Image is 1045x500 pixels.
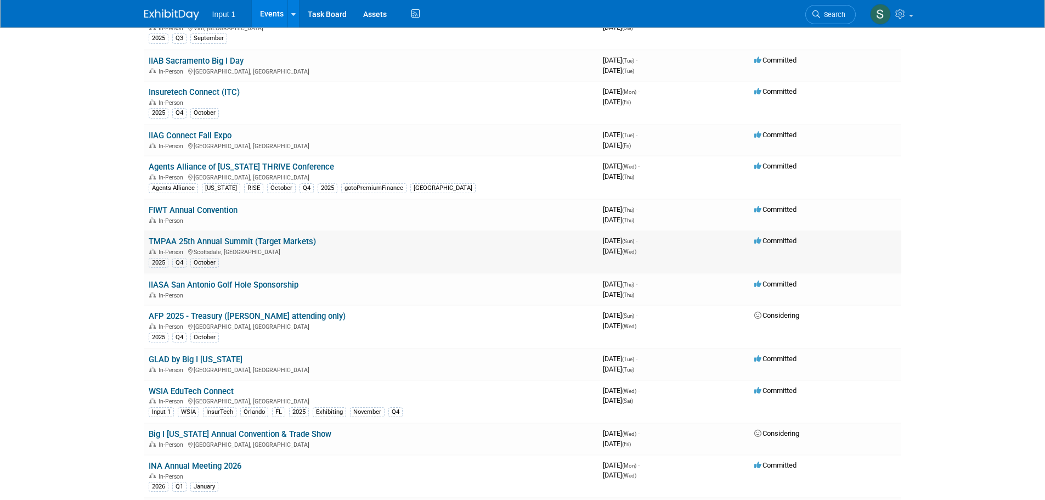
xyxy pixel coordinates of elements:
[149,441,156,447] img: In-Person Event
[202,183,240,193] div: [US_STATE]
[149,87,240,97] a: Insuretech Connect (ITC)
[212,10,236,19] span: Input 1
[172,258,187,268] div: Q4
[149,473,156,479] img: In-Person Event
[159,143,187,150] span: In-Person
[622,99,631,105] span: (Fri)
[149,247,594,256] div: Scottsdale, [GEOGRAPHIC_DATA]
[203,407,236,417] div: InsurTech
[190,33,227,43] div: September
[622,89,636,95] span: (Mon)
[289,407,309,417] div: 2025
[622,238,634,244] span: (Sun)
[244,183,263,193] div: RISE
[603,440,631,448] span: [DATE]
[636,280,637,288] span: -
[190,333,219,342] div: October
[159,292,187,299] span: In-Person
[149,280,298,290] a: IIASA San Antonio Golf Hole Sponsorship
[159,473,187,480] span: In-Person
[149,398,156,403] img: In-Person Event
[178,407,199,417] div: WSIA
[603,205,637,214] span: [DATE]
[636,56,637,64] span: -
[149,461,241,471] a: INA Annual Meeting 2026
[149,141,594,150] div: [GEOGRAPHIC_DATA], [GEOGRAPHIC_DATA]
[754,386,797,395] span: Committed
[410,183,476,193] div: [GEOGRAPHIC_DATA]
[636,205,637,214] span: -
[341,183,406,193] div: gotoPremiumFinance
[622,292,634,298] span: (Thu)
[622,249,636,255] span: (Wed)
[149,367,156,372] img: In-Person Event
[638,162,640,170] span: -
[149,333,168,342] div: 2025
[149,311,346,321] a: AFP 2025 - Treasury ([PERSON_NAME] attending only)
[636,355,637,363] span: -
[622,217,634,223] span: (Thu)
[272,407,285,417] div: FL
[754,280,797,288] span: Committed
[603,471,636,479] span: [DATE]
[603,98,631,106] span: [DATE]
[388,407,403,417] div: Q4
[603,131,637,139] span: [DATE]
[622,388,636,394] span: (Wed)
[622,463,636,469] span: (Mon)
[149,355,242,364] a: GLAD by Big I [US_STATE]
[603,23,633,31] span: [DATE]
[622,68,634,74] span: (Tue)
[636,131,637,139] span: -
[636,237,637,245] span: -
[622,25,633,31] span: (Sat)
[754,56,797,64] span: Committed
[622,398,633,404] span: (Sat)
[149,33,168,43] div: 2025
[172,108,187,118] div: Q4
[240,407,268,417] div: Orlando
[603,66,634,75] span: [DATE]
[622,473,636,479] span: (Wed)
[805,5,856,24] a: Search
[159,68,187,75] span: In-Person
[638,461,640,469] span: -
[149,396,594,405] div: [GEOGRAPHIC_DATA], [GEOGRAPHIC_DATA]
[622,313,634,319] span: (Sun)
[754,355,797,363] span: Committed
[159,441,187,448] span: In-Person
[754,237,797,245] span: Committed
[622,143,631,149] span: (Fri)
[622,164,636,170] span: (Wed)
[622,441,631,447] span: (Fri)
[622,132,634,138] span: (Tue)
[603,311,637,319] span: [DATE]
[603,396,633,405] span: [DATE]
[318,183,337,193] div: 2025
[149,162,334,172] a: Agents Alliance of [US_STATE] THRIVE Conference
[159,174,187,181] span: In-Person
[622,323,636,329] span: (Wed)
[190,482,218,492] div: January
[754,461,797,469] span: Committed
[159,99,187,106] span: In-Person
[603,461,640,469] span: [DATE]
[603,141,631,149] span: [DATE]
[149,322,594,330] div: [GEOGRAPHIC_DATA], [GEOGRAPHIC_DATA]
[603,365,634,373] span: [DATE]
[754,131,797,139] span: Committed
[754,311,799,319] span: Considering
[149,386,234,396] a: WSIA EduTech Connect
[603,56,637,64] span: [DATE]
[820,10,845,19] span: Search
[159,398,187,405] span: In-Person
[754,205,797,214] span: Committed
[603,290,634,299] span: [DATE]
[638,87,640,95] span: -
[149,407,174,417] div: Input 1
[636,311,637,319] span: -
[159,25,187,32] span: In-Person
[603,87,640,95] span: [DATE]
[149,429,331,439] a: Big I [US_STATE] Annual Convention & Trade Show
[159,217,187,224] span: In-Person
